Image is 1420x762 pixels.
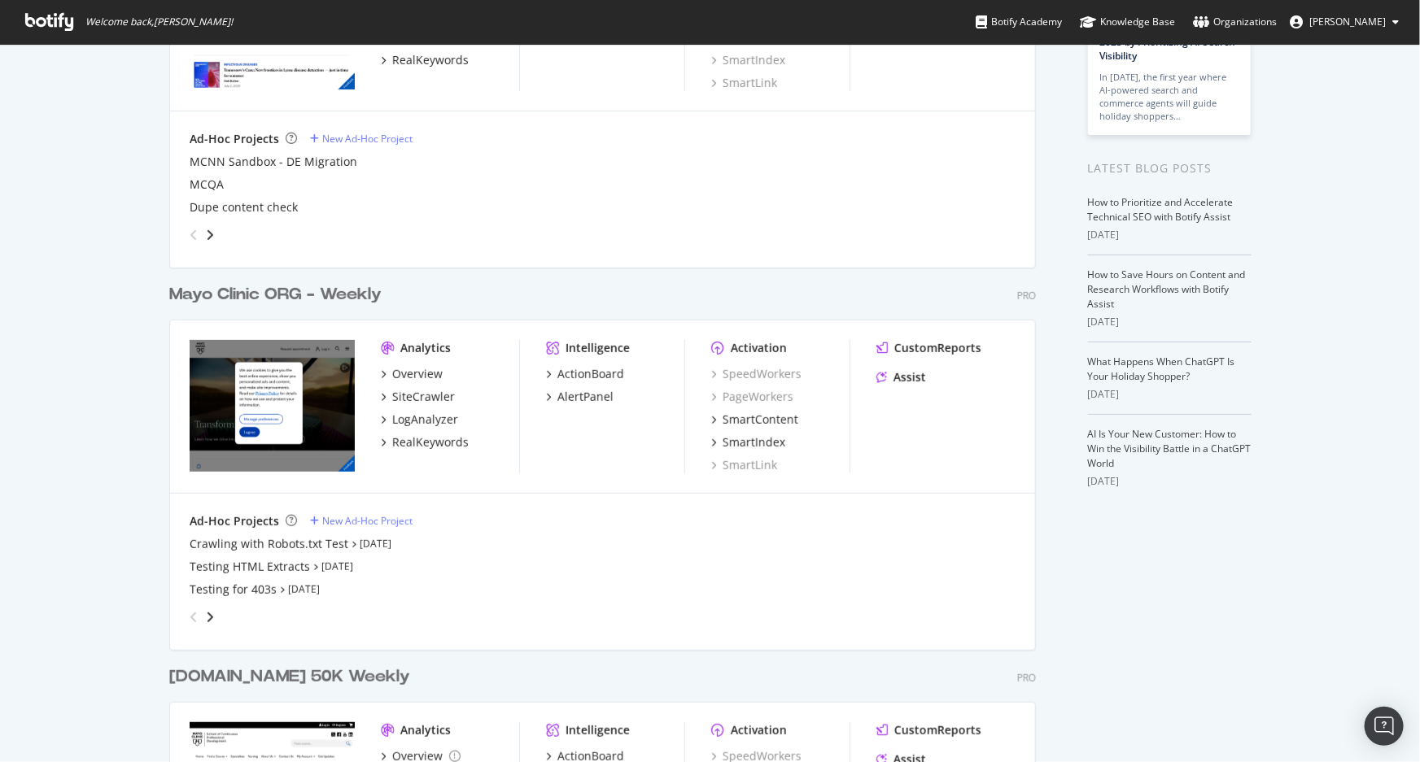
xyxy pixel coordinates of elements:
[1080,14,1175,30] div: Knowledge Base
[1088,228,1252,242] div: [DATE]
[1100,71,1239,123] div: In [DATE], the first year where AI-powered search and commerce agents will guide holiday shoppers…
[360,537,391,551] a: [DATE]
[976,14,1062,30] div: Botify Academy
[1088,159,1252,177] div: Latest Blog Posts
[894,340,981,356] div: CustomReports
[566,722,630,738] div: Intelligence
[723,434,785,451] div: SmartIndex
[85,15,233,28] span: Welcome back, [PERSON_NAME] !
[711,75,777,91] a: SmartLink
[190,154,357,170] a: MCNN Sandbox - DE Migration
[322,132,413,146] div: New Ad-Hoc Project
[392,411,458,428] div: LogAnalyzer
[1088,427,1252,470] a: AI Is Your New Customer: How to Win the Visibility Battle in a ChatGPT World
[190,536,348,552] a: Crawling with Robots.txt Test
[1088,355,1235,383] a: What Happens When ChatGPT Is Your Holiday Shopper?
[557,389,614,405] div: AlertPanel
[723,411,798,428] div: SmartContent
[190,199,298,216] a: Dupe content check
[322,514,413,528] div: New Ad-Hoc Project
[711,411,798,428] a: SmartContent
[546,389,614,405] a: AlertPanel
[400,340,451,356] div: Analytics
[204,227,216,243] div: angle-right
[183,222,204,248] div: angle-left
[1309,15,1386,28] span: Milosz Pekala
[1017,289,1036,303] div: Pro
[381,411,458,428] a: LogAnalyzer
[392,434,469,451] div: RealKeywords
[169,665,410,689] div: [DOMAIN_NAME] 50K Weekly
[190,340,355,472] img: mayoclinic.org
[321,560,353,573] a: [DATE]
[1277,9,1412,35] button: [PERSON_NAME]
[711,366,802,382] a: SpeedWorkers
[392,366,443,382] div: Overview
[731,340,787,356] div: Activation
[1088,315,1252,329] div: [DATE]
[392,389,455,405] div: SiteCrawler
[711,434,785,451] a: SmartIndex
[190,559,310,575] a: Testing HTML Extracts
[557,366,624,382] div: ActionBoard
[381,52,469,68] a: RealKeywords
[169,283,388,307] a: Mayo Clinic ORG - Weekly
[400,722,451,738] div: Analytics
[169,283,382,307] div: Mayo Clinic ORG - Weekly
[894,369,926,385] div: Assist
[190,131,279,147] div: Ad-Hoc Projects
[1017,671,1036,685] div: Pro
[1100,21,1236,63] a: Prepare for [DATE][DATE] 2025 by Prioritizing AI Search Visibility
[711,457,777,473] a: SmartLink
[731,722,787,738] div: Activation
[190,581,277,598] a: Testing for 403s
[1088,268,1246,311] a: How to Save Hours on Content and Research Workflows with Botify Assist
[381,434,469,451] a: RealKeywords
[1088,474,1252,489] div: [DATE]
[381,389,455,405] a: SiteCrawler
[1088,387,1252,402] div: [DATE]
[1193,14,1277,30] div: Organizations
[288,582,320,596] a: [DATE]
[183,604,204,630] div: angle-left
[876,369,926,385] a: Assist
[711,52,785,68] a: SmartIndex
[876,722,981,738] a: CustomReports
[310,132,413,146] a: New Ad-Hoc Project
[190,176,224,193] a: MCQA
[392,52,469,68] div: RealKeywords
[169,665,417,689] a: [DOMAIN_NAME] 50K Weekly
[876,340,981,356] a: CustomReports
[190,513,279,529] div: Ad-Hoc Projects
[566,340,630,356] div: Intelligence
[204,609,216,625] div: angle-right
[1365,707,1404,746] div: Open Intercom Messenger
[546,366,624,382] a: ActionBoard
[711,389,793,405] a: PageWorkers
[894,722,981,738] div: CustomReports
[1088,195,1234,224] a: How to Prioritize and Accelerate Technical SEO with Botify Assist
[310,514,413,528] a: New Ad-Hoc Project
[381,366,443,382] a: Overview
